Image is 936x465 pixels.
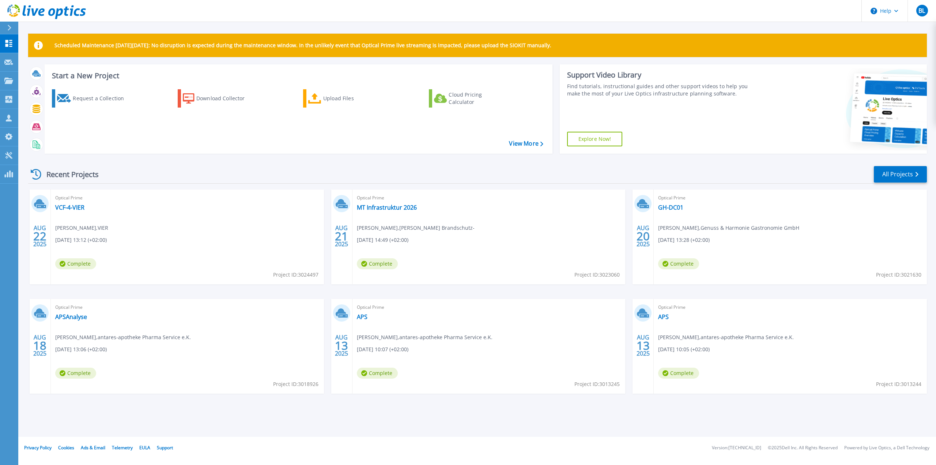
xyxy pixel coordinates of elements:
[874,166,927,183] a: All Projects
[636,223,650,250] div: AUG 2025
[323,91,382,106] div: Upload Files
[357,258,398,269] span: Complete
[357,204,417,211] a: MT Infrastruktur 2026
[658,204,683,211] a: GH-DC01
[81,445,105,451] a: Ads & Email
[658,333,794,341] span: [PERSON_NAME] , antares-apotheke Pharma Service e.K.
[844,446,929,450] li: Powered by Live Optics, a Dell Technology
[658,345,710,353] span: [DATE] 10:05 (+02:00)
[55,333,191,341] span: [PERSON_NAME] , antares-apotheke Pharma Service e.K.
[52,72,543,80] h3: Start a New Project
[357,368,398,379] span: Complete
[658,313,669,320] a: APS
[509,140,543,147] a: View More
[335,332,348,359] div: AUG 2025
[574,271,620,279] span: Project ID: 3023060
[273,380,318,388] span: Project ID: 3018926
[55,368,96,379] span: Complete
[357,194,621,202] span: Optical Prime
[58,445,74,451] a: Cookies
[335,342,348,349] span: 13
[658,224,799,232] span: [PERSON_NAME] , Genuss & Harmonie Gastronomie GmbH
[303,89,385,108] a: Upload Files
[357,333,492,341] span: [PERSON_NAME] , antares-apotheke Pharma Service e.K.
[55,345,107,353] span: [DATE] 13:06 (+02:00)
[157,445,173,451] a: Support
[112,445,133,451] a: Telemetry
[658,194,922,202] span: Optical Prime
[768,446,838,450] li: © 2025 Dell Inc. All Rights Reserved
[429,89,510,108] a: Cloud Pricing Calculator
[449,91,507,106] div: Cloud Pricing Calculator
[658,258,699,269] span: Complete
[357,224,475,232] span: [PERSON_NAME] , [PERSON_NAME] Brandschutz-
[139,445,150,451] a: EULA
[335,223,348,250] div: AUG 2025
[637,233,650,239] span: 20
[658,368,699,379] span: Complete
[52,89,133,108] a: Request a Collection
[335,233,348,239] span: 21
[178,89,259,108] a: Download Collector
[658,303,922,311] span: Optical Prime
[73,91,131,106] div: Request a Collection
[712,446,761,450] li: Version: [TECHNICAL_ID]
[54,42,551,48] p: Scheduled Maintenance [DATE][DATE]: No disruption is expected during the maintenance window. In t...
[55,204,84,211] a: VCF-4-VIER
[574,380,620,388] span: Project ID: 3013245
[55,224,108,232] span: [PERSON_NAME] , VIER
[273,271,318,279] span: Project ID: 3024497
[33,233,46,239] span: 22
[567,83,757,97] div: Find tutorials, instructional guides and other support videos to help you make the most of your L...
[196,91,255,106] div: Download Collector
[357,345,408,353] span: [DATE] 10:07 (+02:00)
[567,70,757,80] div: Support Video Library
[357,236,408,244] span: [DATE] 14:49 (+02:00)
[55,258,96,269] span: Complete
[24,445,52,451] a: Privacy Policy
[55,313,87,320] a: APSAnalyse
[636,332,650,359] div: AUG 2025
[918,8,925,14] span: BL
[33,332,47,359] div: AUG 2025
[33,342,46,349] span: 18
[876,380,921,388] span: Project ID: 3013244
[658,236,710,244] span: [DATE] 13:28 (+02:00)
[55,194,320,202] span: Optical Prime
[357,313,367,320] a: APS
[876,271,921,279] span: Project ID: 3021630
[33,223,47,250] div: AUG 2025
[567,132,623,146] a: Explore Now!
[55,236,107,244] span: [DATE] 13:12 (+02:00)
[28,165,109,183] div: Recent Projects
[55,303,320,311] span: Optical Prime
[357,303,621,311] span: Optical Prime
[637,342,650,349] span: 13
